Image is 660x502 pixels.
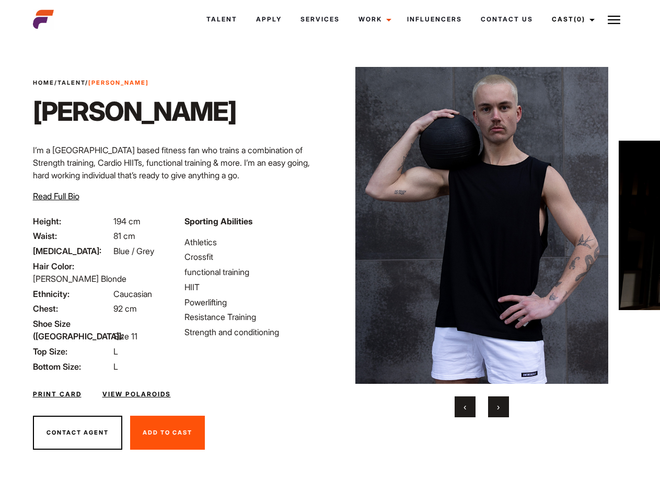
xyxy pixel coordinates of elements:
[542,5,601,33] a: Cast(0)
[33,96,236,127] h1: [PERSON_NAME]
[57,79,85,86] a: Talent
[247,5,291,33] a: Apply
[33,79,54,86] a: Home
[184,216,252,226] strong: Sporting Abilities
[113,289,152,299] span: Caucasian
[608,14,620,26] img: Burger icon
[33,260,111,272] span: Hair Color:
[33,360,111,373] span: Bottom Size:
[113,216,141,226] span: 194 cm
[184,250,323,263] li: Crossfit
[33,215,111,227] span: Height:
[33,191,79,201] span: Read Full Bio
[130,416,205,450] button: Add To Cast
[184,326,323,338] li: Strength and conditioning
[471,5,542,33] a: Contact Us
[33,273,126,284] span: [PERSON_NAME] Blonde
[113,246,154,256] span: Blue / Grey
[33,416,122,450] button: Contact Agent
[197,5,247,33] a: Talent
[184,311,323,323] li: Resistance Training
[574,15,585,23] span: (0)
[113,303,137,314] span: 92 cm
[33,144,324,181] p: I’m a [GEOGRAPHIC_DATA] based fitness fan who trains a combination of Strength training, Cardio H...
[143,429,192,436] span: Add To Cast
[33,190,79,202] button: Read Full Bio
[184,266,323,278] li: functional training
[113,346,118,357] span: L
[33,317,111,343] span: Shoe Size ([GEOGRAPHIC_DATA]):
[33,288,111,300] span: Ethnicity:
[33,245,111,257] span: [MEDICAL_DATA]:
[113,361,118,372] span: L
[113,231,135,241] span: 81 cm
[33,230,111,242] span: Waist:
[33,345,111,358] span: Top Size:
[33,9,54,30] img: cropped-aefm-brand-fav-22-square.png
[497,402,500,412] span: Next
[33,390,82,399] a: Print Card
[33,302,111,315] span: Chest:
[113,331,137,341] span: Size 11
[88,79,149,86] strong: [PERSON_NAME]
[184,296,323,309] li: Powerlifting
[291,5,349,33] a: Services
[349,5,398,33] a: Work
[33,78,149,87] span: / /
[398,5,471,33] a: Influencers
[102,390,171,399] a: View Polaroids
[184,281,323,293] li: HIIT
[184,236,323,248] li: Athletics
[464,402,466,412] span: Previous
